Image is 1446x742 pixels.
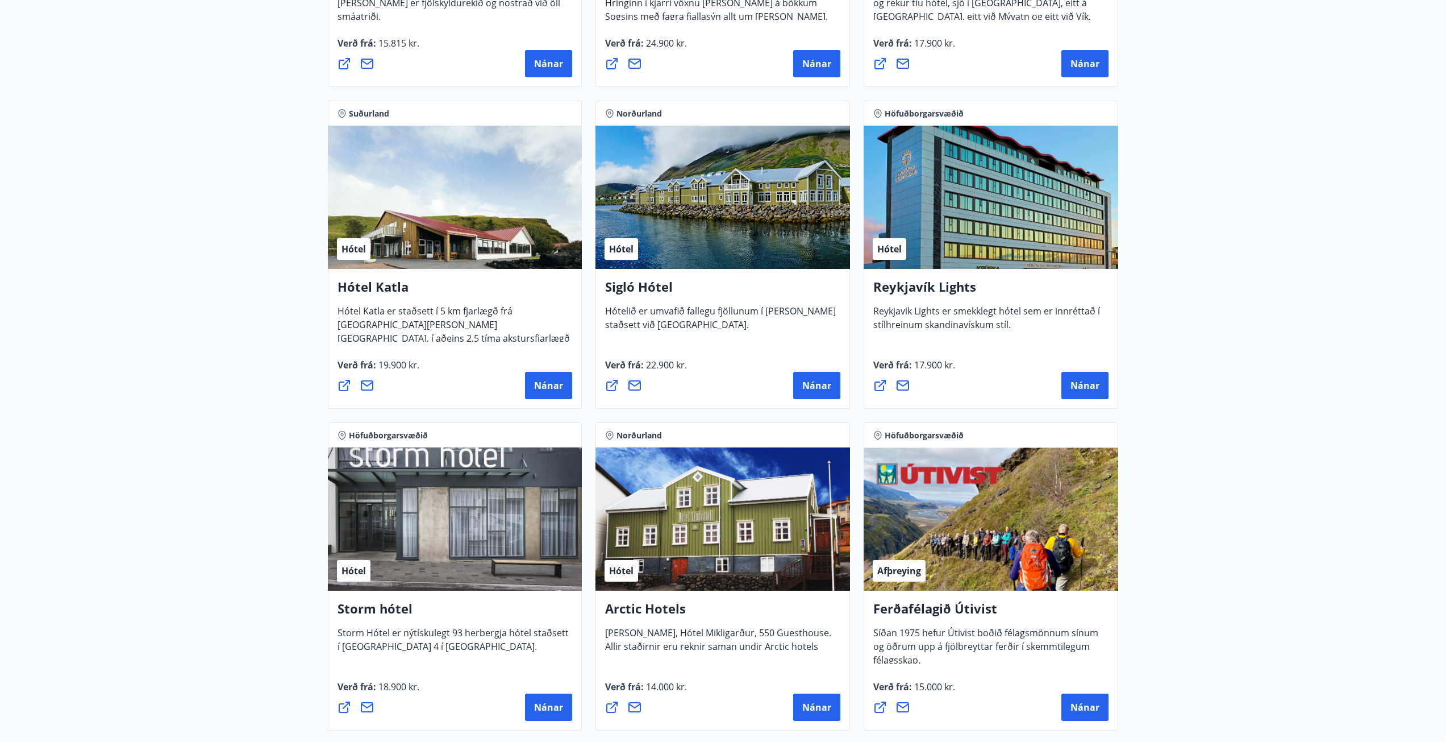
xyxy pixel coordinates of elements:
[1070,701,1099,714] span: Nánar
[1070,379,1099,392] span: Nánar
[912,37,955,49] span: 17.900 kr.
[644,681,687,693] span: 14.000 kr.
[337,305,570,367] span: Hótel Katla er staðsett í 5 km fjarlægð frá [GEOGRAPHIC_DATA][PERSON_NAME][GEOGRAPHIC_DATA], í að...
[1061,694,1109,721] button: Nánar
[376,37,419,49] span: 15.815 kr.
[341,243,366,255] span: Hótel
[534,701,563,714] span: Nánar
[609,243,634,255] span: Hótel
[877,565,921,577] span: Afþreying
[885,108,964,119] span: Höfuðborgarsvæðið
[605,305,836,340] span: Hótelið er umvafið fallegu fjöllunum í [PERSON_NAME] staðsett við [GEOGRAPHIC_DATA].
[802,57,831,70] span: Nánar
[609,565,634,577] span: Hótel
[337,359,419,380] span: Verð frá :
[605,359,687,380] span: Verð frá :
[873,37,955,59] span: Verð frá :
[616,430,662,441] span: Norðurland
[793,694,840,721] button: Nánar
[912,359,955,371] span: 17.900 kr.
[534,379,563,392] span: Nánar
[337,600,573,626] h4: Storm hótel
[605,627,831,662] span: [PERSON_NAME], Hótel Mikligarður, 550 Guesthouse. Allir staðirnir eru reknir saman undir Arctic h...
[376,681,419,693] span: 18.900 kr.
[1061,372,1109,399] button: Nánar
[376,359,419,371] span: 19.900 kr.
[341,565,366,577] span: Hótel
[885,430,964,441] span: Höfuðborgarsvæðið
[605,37,687,59] span: Verð frá :
[873,600,1109,626] h4: Ferðafélagið Útivist
[644,37,687,49] span: 24.900 kr.
[337,278,573,304] h4: Hótel Katla
[534,57,563,70] span: Nánar
[912,681,955,693] span: 15.000 kr.
[873,359,955,380] span: Verð frá :
[802,379,831,392] span: Nánar
[877,243,902,255] span: Hótel
[1061,50,1109,77] button: Nánar
[337,37,419,59] span: Verð frá :
[525,372,572,399] button: Nánar
[873,627,1098,675] span: Síðan 1975 hefur Útivist boðið félagsmönnum sínum og öðrum upp á fjölbreyttar ferðir í skemmtileg...
[793,372,840,399] button: Nánar
[616,108,662,119] span: Norðurland
[793,50,840,77] button: Nánar
[1070,57,1099,70] span: Nánar
[802,701,831,714] span: Nánar
[873,278,1109,304] h4: Reykjavík Lights
[873,681,955,702] span: Verð frá :
[605,681,687,702] span: Verð frá :
[349,430,428,441] span: Höfuðborgarsvæðið
[349,108,389,119] span: Suðurland
[605,600,840,626] h4: Arctic Hotels
[525,50,572,77] button: Nánar
[605,278,840,304] h4: Sigló Hótel
[337,681,419,702] span: Verð frá :
[644,359,687,371] span: 22.900 kr.
[873,305,1100,340] span: Reykjavik Lights er smekklegt hótel sem er innréttað í stílhreinum skandinavískum stíl.
[525,694,572,721] button: Nánar
[337,627,569,662] span: Storm Hótel er nýtískulegt 93 herbergja hótel staðsett í [GEOGRAPHIC_DATA] 4 í [GEOGRAPHIC_DATA].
